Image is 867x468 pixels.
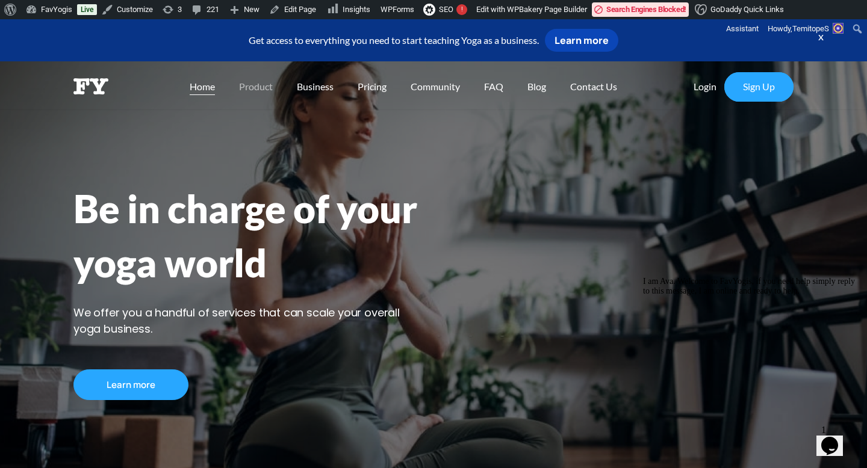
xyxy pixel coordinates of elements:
h3: Be in charge of your yoga world [73,182,794,289]
span: SEO [439,5,453,14]
span: Business [297,81,334,92]
span: Blog [527,81,546,92]
span: Pricing [358,81,387,92]
p: We offer you a handful of services that can scale your overall yoga business. [73,304,794,337]
a: Learn more [545,29,618,52]
div: I am Ava. Welcome to FavYogis, if you need help simply reply to this message, I am online and rea... [5,5,222,24]
span: TemitopeS [792,24,829,33]
div: ! [456,4,467,15]
span: Insights [343,5,370,14]
span: Sign Up [743,81,775,92]
a: Contact Us [558,79,629,91]
a: Learn more [73,369,188,400]
a: Business [285,79,346,91]
a: Product [227,79,285,91]
a: Assistant [722,19,763,38]
span: FAQ [484,81,503,92]
img: FavYogis [73,78,108,94]
a: Community [399,79,472,91]
span: Learn more [107,378,155,391]
span: Contact Us [570,81,617,92]
a: FavYogis [73,61,108,109]
span: Community [411,81,460,92]
a: FAQ [472,79,515,91]
a: Sign Up [724,72,794,102]
span: Login [694,81,716,92]
a: Blog [515,79,558,91]
a: Login [682,79,729,91]
span: I am Ava. Welcome to FavYogis, if you need help simply reply to this message, I am online and rea... [5,5,217,23]
a: Live [77,4,97,15]
a: Pricing [346,79,399,91]
a: Howdy, [763,19,848,38]
iframe: chat widget [638,272,855,414]
span: Home [190,81,215,92]
p: Get access to everything you need to start teaching Yoga as a business. [34,19,833,61]
iframe: chat widget [816,420,855,456]
span: Product [239,81,273,92]
a: Home [178,79,227,91]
